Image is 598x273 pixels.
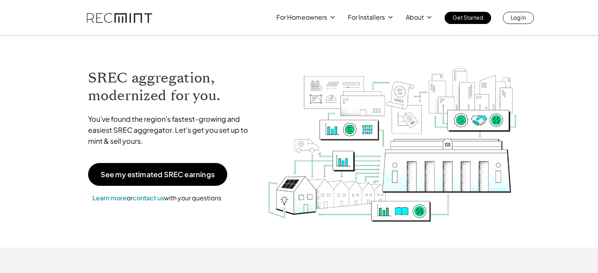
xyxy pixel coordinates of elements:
[88,193,226,203] p: or with your questions
[406,12,424,23] p: About
[267,48,518,224] img: RECmint value cycle
[503,12,534,24] a: Log In
[88,69,256,104] h1: SREC aggregation, modernized for you.
[92,194,127,202] a: Learn more
[453,12,483,23] p: Get Started
[88,114,256,147] p: You've found the region's fastest-growing and easiest SREC aggregator. Let's get you set up to mi...
[445,12,491,24] a: Get Started
[511,12,526,23] p: Log In
[101,171,215,178] p: See my estimated SREC earnings
[276,12,327,23] p: For Homeowners
[88,163,227,186] a: See my estimated SREC earnings
[132,194,164,202] a: contact us
[348,12,385,23] p: For Installers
